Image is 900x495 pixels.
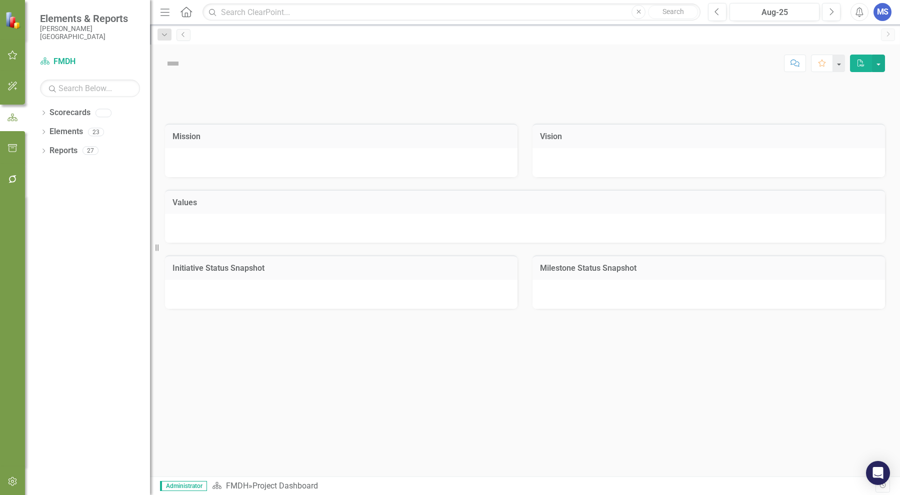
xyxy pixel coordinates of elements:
h3: Milestone Status Snapshot [540,264,877,273]
a: Scorecards [49,107,90,119]
div: Open Intercom Messenger [866,461,890,485]
div: 23 [88,128,104,136]
a: Reports [49,145,77,157]
h3: Initiative Status Snapshot [172,264,510,273]
h3: Mission [172,132,510,141]
div: 27 [82,147,98,155]
a: FMDH [226,481,248,490]
button: Search [648,5,698,19]
small: [PERSON_NAME][GEOGRAPHIC_DATA] [40,25,140,41]
h3: Values [172,198,877,207]
div: Project Dashboard [252,481,318,490]
span: Search [662,8,684,16]
img: Not Defined [165,56,181,72]
span: Administrator [160,481,207,491]
input: Search Below... [40,80,140,97]
input: Search ClearPoint... [202,4,700,21]
span: Elements & Reports [40,13,140,25]
h3: Vision [540,132,877,141]
div: » [212,480,875,492]
a: Elements [49,126,83,138]
button: Aug-25 [729,3,819,21]
button: MS [873,3,891,21]
img: ClearPoint Strategy [4,11,23,30]
div: Aug-25 [733,7,816,19]
a: FMDH [40,56,140,68]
